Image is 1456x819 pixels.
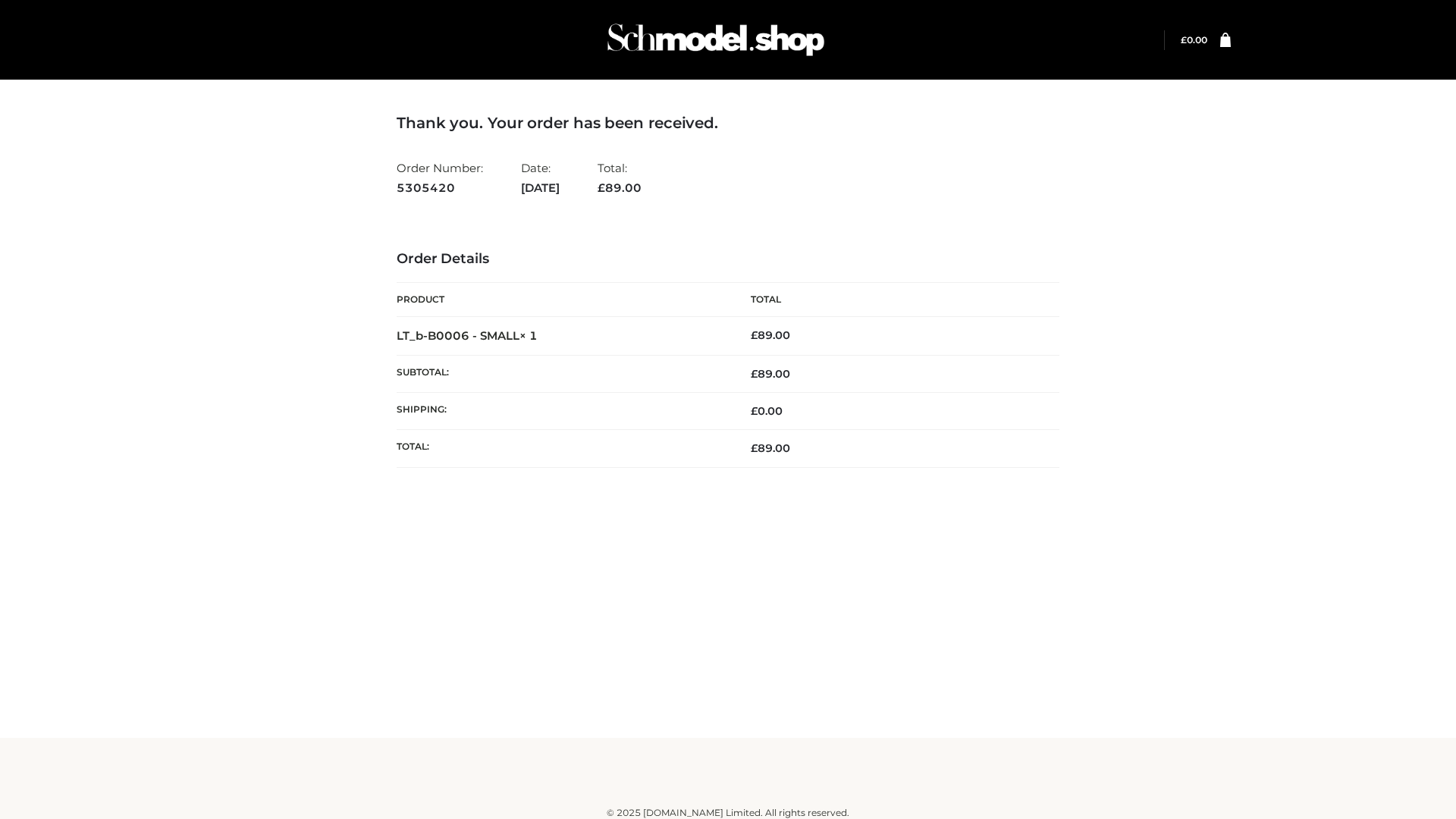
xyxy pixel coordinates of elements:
span: 89.00 [598,180,642,195]
strong: LT_b-B0006 - SMALL [397,328,538,343]
li: Order Number: [397,155,483,201]
bdi: 0.00 [751,404,783,418]
span: £ [751,328,758,342]
strong: × 1 [519,328,538,343]
img: Schmodel Admin 964 [602,10,830,70]
span: 89.00 [751,367,790,381]
h3: Thank you. Your order has been received. [397,114,1059,132]
th: Total: [397,430,728,467]
bdi: 0.00 [1181,34,1207,45]
strong: 5305420 [397,178,483,198]
h3: Order Details [397,251,1059,268]
span: £ [598,180,605,195]
span: £ [751,441,758,455]
span: £ [1181,34,1187,45]
strong: [DATE] [521,178,560,198]
th: Subtotal: [397,355,728,392]
th: Shipping: [397,393,728,430]
span: £ [751,367,758,381]
a: £0.00 [1181,34,1207,45]
li: Date: [521,155,560,201]
li: Total: [598,155,642,201]
th: Total [728,283,1059,317]
bdi: 89.00 [751,328,790,342]
th: Product [397,283,728,317]
span: £ [751,404,758,418]
span: 89.00 [751,441,790,455]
